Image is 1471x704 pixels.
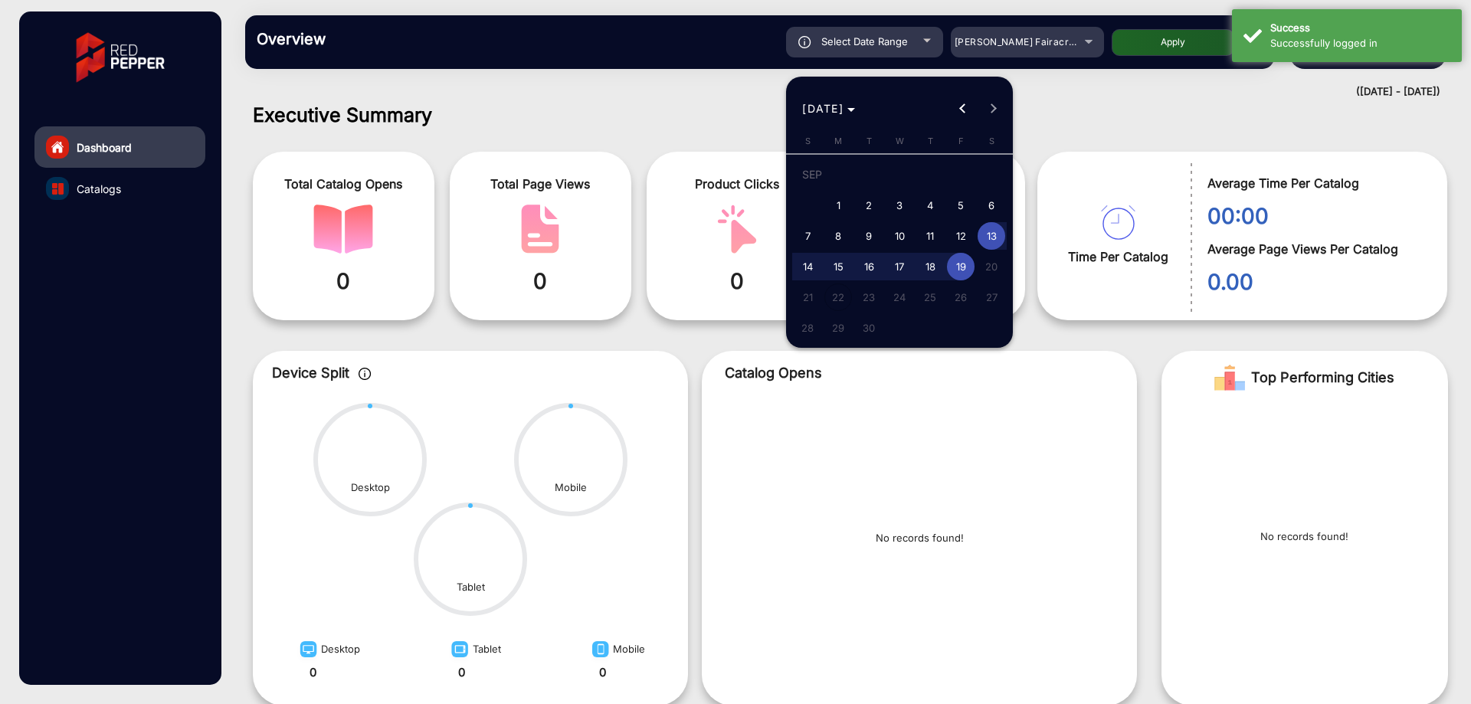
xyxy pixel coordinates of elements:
[978,283,1005,311] span: 27
[824,192,852,219] span: 1
[916,222,944,250] span: 11
[802,102,844,115] span: [DATE]
[978,222,1005,250] span: 13
[1270,36,1450,51] div: Successfully logged in
[978,253,1005,280] span: 20
[853,313,884,343] button: September 30, 2025
[792,313,823,343] button: September 28, 2025
[805,136,811,146] span: S
[976,190,1007,221] button: September 6, 2025
[792,282,823,313] button: September 21, 2025
[886,283,913,311] span: 24
[823,221,853,251] button: September 8, 2025
[1270,21,1450,36] div: Success
[916,283,944,311] span: 25
[823,282,853,313] button: September 22, 2025
[792,221,823,251] button: September 7, 2025
[915,251,945,282] button: September 18, 2025
[824,283,852,311] span: 22
[794,253,821,280] span: 14
[884,251,915,282] button: September 17, 2025
[915,221,945,251] button: September 11, 2025
[853,221,884,251] button: September 9, 2025
[792,251,823,282] button: September 14, 2025
[886,253,913,280] span: 17
[915,190,945,221] button: September 4, 2025
[823,190,853,221] button: September 1, 2025
[947,283,975,311] span: 26
[884,221,915,251] button: September 10, 2025
[958,136,964,146] span: F
[824,253,852,280] span: 15
[853,190,884,221] button: September 2, 2025
[823,313,853,343] button: September 29, 2025
[794,314,821,342] span: 28
[948,93,978,124] button: Previous month
[916,192,944,219] span: 4
[945,251,976,282] button: September 19, 2025
[824,314,852,342] span: 29
[796,95,861,123] button: Choose month and year
[947,253,975,280] span: 19
[867,136,872,146] span: T
[855,192,883,219] span: 2
[916,253,944,280] span: 18
[886,222,913,250] span: 10
[855,222,883,250] span: 9
[823,251,853,282] button: September 15, 2025
[834,136,842,146] span: M
[794,283,821,311] span: 21
[896,136,904,146] span: W
[945,190,976,221] button: September 5, 2025
[976,221,1007,251] button: September 13, 2025
[792,159,1007,190] td: SEP
[884,190,915,221] button: September 3, 2025
[794,222,821,250] span: 7
[855,253,883,280] span: 16
[886,192,913,219] span: 3
[945,221,976,251] button: September 12, 2025
[855,283,883,311] span: 23
[824,222,852,250] span: 8
[884,282,915,313] button: September 24, 2025
[855,314,883,342] span: 30
[947,222,975,250] span: 12
[915,282,945,313] button: September 25, 2025
[976,282,1007,313] button: September 27, 2025
[976,251,1007,282] button: September 20, 2025
[853,282,884,313] button: September 23, 2025
[978,192,1005,219] span: 6
[947,192,975,219] span: 5
[928,136,933,146] span: T
[853,251,884,282] button: September 16, 2025
[945,282,976,313] button: September 26, 2025
[989,136,994,146] span: S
